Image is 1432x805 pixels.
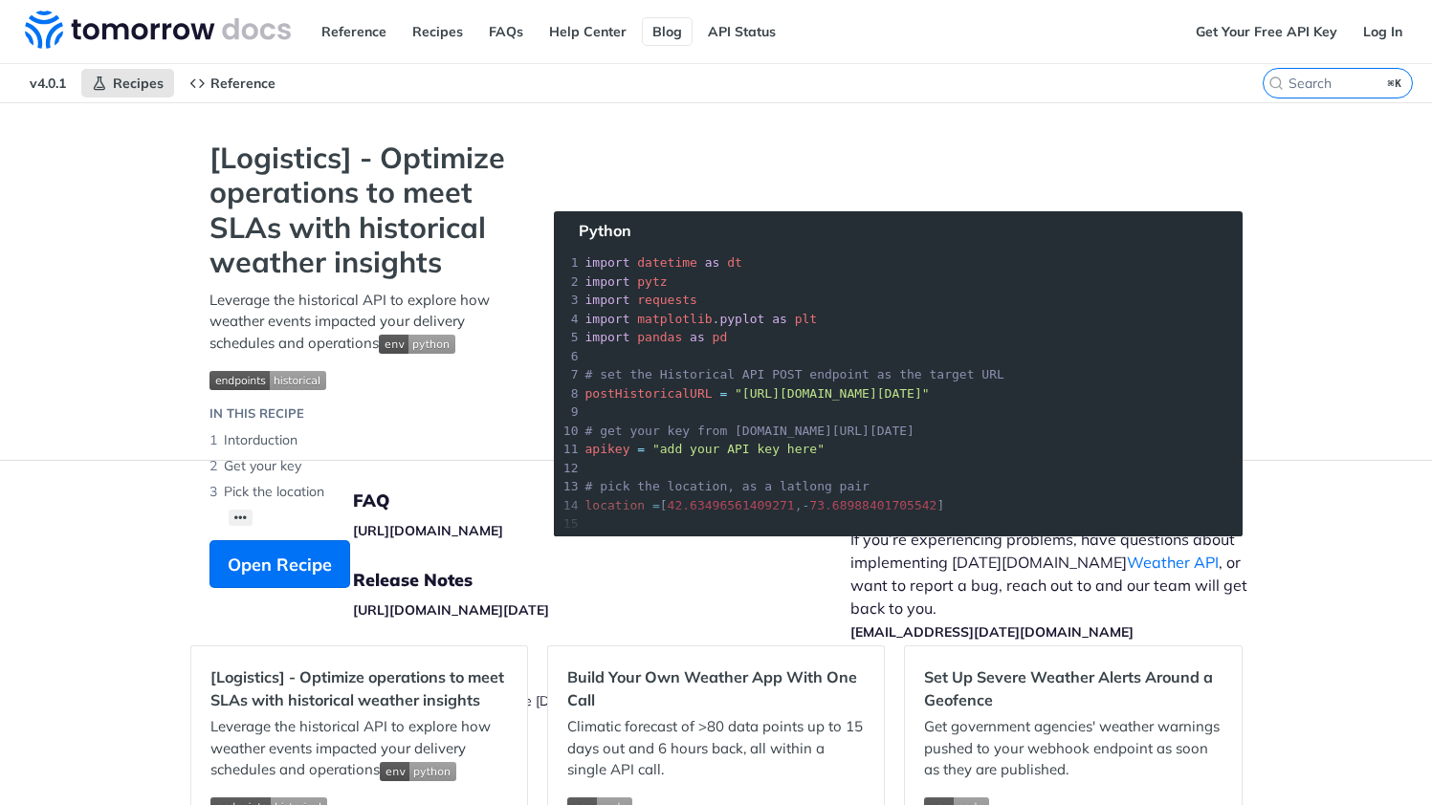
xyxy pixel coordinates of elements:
[567,716,865,781] p: Climatic forecast of >80 data points up to 15 days out and 6 hours back, all within a single API ...
[81,69,174,98] a: Recipes
[311,17,397,46] a: Reference
[380,762,456,781] img: env
[567,665,865,711] h2: Build Your Own Weather App With One Call
[924,665,1222,711] h2: Set Up Severe Weather Alerts Around a Geofence
[209,368,516,390] span: Expand image
[209,479,516,505] li: Pick the location
[179,69,286,98] a: Reference
[1353,17,1413,46] a: Log In
[924,716,1222,781] p: Get government agencies' weather warnings pushed to your webhook endpoint as soon as they are pub...
[210,75,275,92] span: Reference
[380,760,456,778] span: Expand image
[210,665,508,711] h2: [Logistics] - Optimize operations to meet SLAs with historical weather insights
[539,17,637,46] a: Help Center
[1185,17,1348,46] a: Get Your Free API Key
[25,11,291,49] img: Tomorrow.io Weather API Docs
[209,371,326,390] img: endpoint
[113,75,164,92] span: Recipes
[697,17,786,46] a: API Status
[379,334,455,352] span: Expand image
[209,540,350,588] button: Open Recipe
[228,552,332,577] span: Open Recipe
[209,453,516,479] li: Get your key
[210,716,508,781] p: Leverage the historical API to explore how weather events impacted your delivery schedules and op...
[19,69,77,98] span: v4.0.1
[209,290,516,355] p: Leverage the historical API to explore how weather events impacted your delivery schedules and op...
[209,427,516,453] li: Intorduction
[1268,76,1284,91] svg: Search
[209,404,304,424] div: IN THIS RECIPE
[229,510,253,526] button: •••
[850,623,1134,641] a: [EMAIL_ADDRESS][DATE][DOMAIN_NAME]
[1383,74,1407,93] kbd: ⌘K
[642,17,693,46] a: Blog
[379,335,455,354] img: env
[478,17,534,46] a: FAQs
[209,141,516,280] strong: [Logistics] - Optimize operations to meet SLAs with historical weather insights
[402,17,474,46] a: Recipes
